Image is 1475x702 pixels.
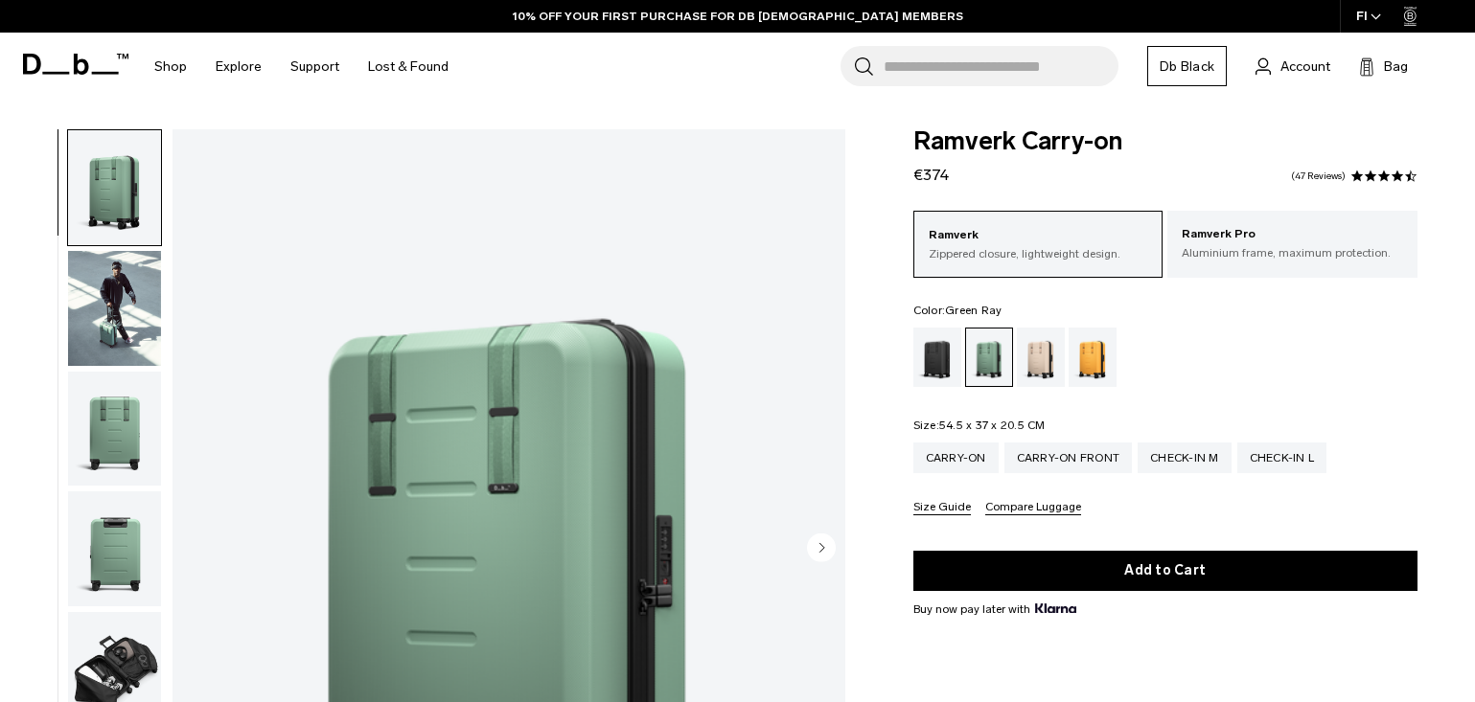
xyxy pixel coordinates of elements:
[1359,55,1408,78] button: Bag
[1147,46,1227,86] a: Db Black
[154,33,187,101] a: Shop
[67,490,162,607] button: Ramverk Carry-on Green Ray
[68,491,161,606] img: Ramverk Carry-on Green Ray
[913,166,949,184] span: €374
[1291,171,1346,181] a: 47 reviews
[1017,328,1065,387] a: Fogbow Beige
[68,130,161,245] img: Ramverk Carry-on Green Ray
[1182,225,1403,244] p: Ramverk Pro
[216,33,262,101] a: Explore
[1035,603,1076,613] img: {"height" => 20, "alt" => "Klarna"}
[1182,244,1403,261] p: Aluminium frame, maximum protection.
[1004,442,1133,473] a: Carry-on Front
[939,419,1046,432] span: 54.5 x 37 x 20.5 CM
[913,551,1417,591] button: Add to Cart
[1069,328,1117,387] a: Parhelion Orange
[68,372,161,487] img: Ramverk Carry-on Green Ray
[1280,57,1330,77] span: Account
[67,129,162,246] button: Ramverk Carry-on Green Ray
[913,129,1417,154] span: Ramverk Carry-on
[368,33,449,101] a: Lost & Found
[140,33,463,101] nav: Main Navigation
[913,305,1003,316] legend: Color:
[913,419,1046,431] legend: Size:
[290,33,339,101] a: Support
[913,501,971,515] button: Size Guide
[1256,55,1330,78] a: Account
[929,245,1148,262] p: Zippered closure, lightweight design.
[965,328,1013,387] a: Green Ray
[1237,442,1327,473] a: Check-in L
[67,371,162,487] button: Ramverk Carry-on Green Ray
[513,8,963,25] a: 10% OFF YOUR FIRST PURCHASE FOR DB [DEMOGRAPHIC_DATA] MEMBERS
[913,442,999,473] a: Carry-on
[1167,211,1417,276] a: Ramverk Pro Aluminium frame, maximum protection.
[68,251,161,366] img: Ramverk Carry-on Green Ray
[67,250,162,367] button: Ramverk Carry-on Green Ray
[1138,442,1232,473] a: Check-in M
[945,304,1002,317] span: Green Ray
[985,501,1081,515] button: Compare Luggage
[807,532,836,565] button: Next slide
[1384,57,1408,77] span: Bag
[913,328,961,387] a: Black Out
[929,226,1148,245] p: Ramverk
[913,600,1076,618] span: Buy now pay later with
